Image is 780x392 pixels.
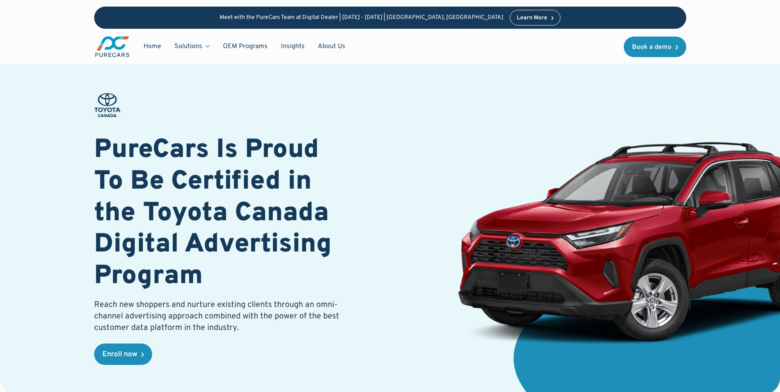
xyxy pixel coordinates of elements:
p: Reach new shoppers and nurture existing clients through an omni-channel advertising approach comb... [94,299,344,334]
div: Solutions [168,39,216,54]
a: Book a demo [624,37,686,57]
a: Home [137,39,168,54]
img: purecars logo [94,35,130,58]
a: Insights [274,39,311,54]
a: About Us [311,39,352,54]
div: Enroll now [102,351,137,358]
p: Meet with the PureCars Team at Digital Dealer | [DATE] - [DATE] | [GEOGRAPHIC_DATA], [GEOGRAPHIC_... [220,14,503,21]
a: OEM Programs [216,39,274,54]
a: Learn More [510,10,561,25]
div: Learn More [517,15,547,21]
a: Enroll now [94,344,152,365]
div: Solutions [174,42,202,51]
a: main [94,35,130,58]
div: Book a demo [632,44,671,51]
h1: PureCars Is Proud To Be Certified in the Toyota Canada Digital Advertising Program [94,135,344,293]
